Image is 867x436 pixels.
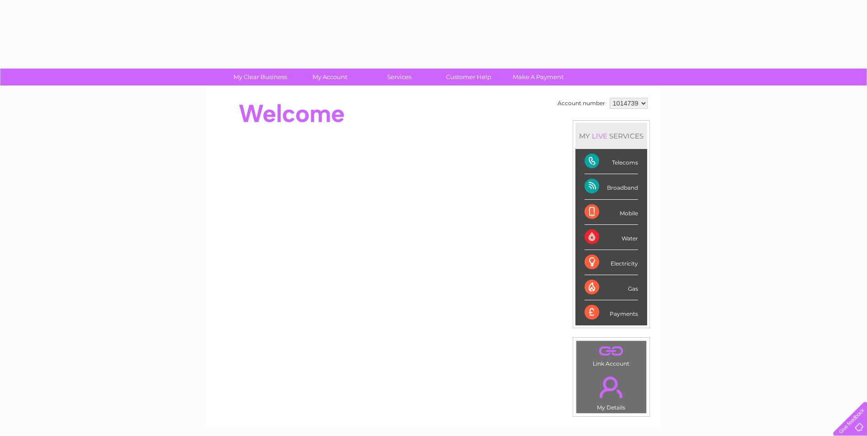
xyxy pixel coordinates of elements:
a: My Clear Business [223,69,298,85]
div: LIVE [590,132,609,140]
a: . [579,371,644,403]
div: Telecoms [585,149,638,174]
div: Water [585,225,638,250]
td: Link Account [576,340,647,369]
div: MY SERVICES [575,123,647,149]
div: Electricity [585,250,638,275]
div: Broadband [585,174,638,199]
div: Gas [585,275,638,300]
td: My Details [576,369,647,414]
a: Make A Payment [500,69,576,85]
a: Customer Help [431,69,506,85]
a: Services [362,69,437,85]
a: My Account [292,69,367,85]
div: Mobile [585,200,638,225]
td: Account number [555,96,607,111]
a: . [579,343,644,359]
div: Payments [585,300,638,325]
